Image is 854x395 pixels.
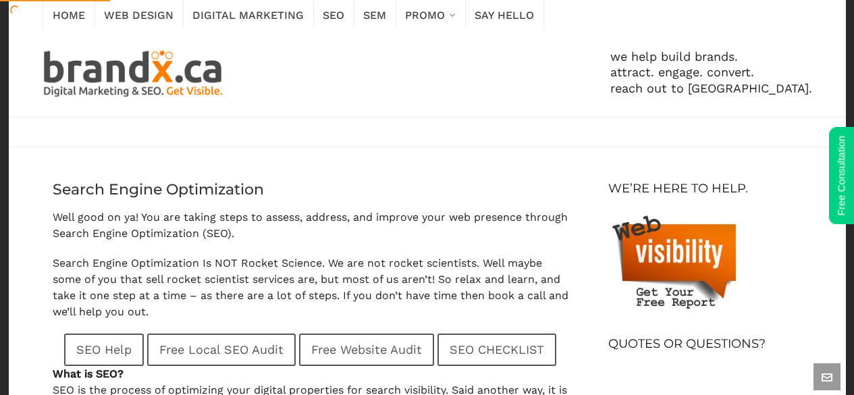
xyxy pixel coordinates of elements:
[53,209,568,242] p: Well good on ya! You are taking steps to assess, address, and improve your web presence through S...
[147,334,296,367] a: Free Local SEO Audit
[608,336,766,352] h4: Quotes Or Questions?
[475,5,534,24] span: Say Hello
[405,5,445,24] span: Promo
[608,210,750,309] img: We're here to help you succeed. Get started!
[363,5,386,24] span: SEM
[53,180,568,199] h2: Search Engine Optimization
[53,5,85,24] span: Home
[192,5,304,24] span: Digital Marketing
[43,48,225,97] img: Edmonton SEO. SEM. Web Design. Print. Brandx Digital Marketing & SEO
[299,334,434,367] a: Free Website Audit
[76,340,132,360] span: SEO Help
[437,334,556,367] a: SEO CHECKLIST
[53,367,124,380] strong: What is SEO?
[104,5,174,24] span: Web Design
[450,340,544,360] span: SEO CHECKLIST
[159,340,284,360] span: Free Local SEO Audit
[311,340,422,360] span: Free Website Audit
[323,5,344,24] span: SEO
[225,28,811,117] div: we help build brands. attract. engage. convert. reach out to [GEOGRAPHIC_DATA].
[64,334,144,367] a: SEO Help
[608,180,748,196] h4: We’re Here To Help.
[53,255,568,320] p: Search Engine Optimization Is NOT Rocket Science. We are not rocket scientists. Well maybe some o...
